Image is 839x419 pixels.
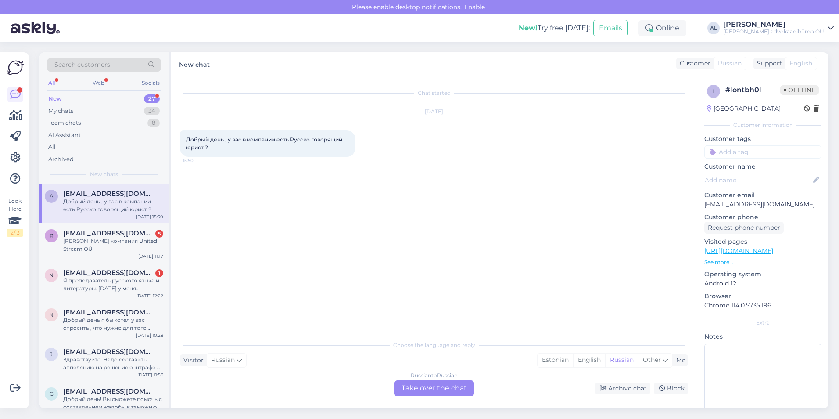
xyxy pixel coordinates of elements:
p: Android 12 [704,279,821,288]
span: nvassiljeva2020@gmail.com [63,269,154,277]
span: New chats [90,170,118,178]
span: r [50,232,54,239]
span: nleleka03@gmail.com [63,308,154,316]
span: avrsistemy@internet.ru [63,190,154,198]
div: AL [707,22,720,34]
span: 15:50 [183,157,215,164]
div: Я преподаватель русского языка и литературы. [DATE] у меня собеседование с работодателем. У меня ... [63,277,163,293]
span: Other [643,356,661,364]
div: [DATE] 11:56 [137,372,163,378]
span: j [50,351,53,358]
div: Try free [DATE]: [519,23,590,33]
p: Operating system [704,270,821,279]
p: Customer name [704,162,821,171]
div: All [48,143,56,152]
div: Estonian [538,354,573,367]
p: Chrome 114.0.5735.196 [704,301,821,310]
span: revitaks@gmail.com [63,229,154,237]
div: 2 / 3 [7,229,23,237]
div: Team chats [48,119,81,127]
div: Chat started [180,89,688,97]
div: 34 [144,107,160,116]
div: Extra [704,319,821,327]
div: [DATE] [180,108,688,116]
div: My chats [48,107,73,116]
div: # lontbh0l [725,85,780,95]
div: Visitor [180,356,204,365]
div: Look Here [7,197,23,237]
div: Socials [140,77,161,89]
div: 27 [144,94,160,103]
span: Search customers [54,60,110,69]
button: Emails [593,20,628,36]
div: [DATE] 12:22 [136,293,163,299]
div: Добрый день , у вас в компании есть Русско говорящий юрист ? [63,198,163,213]
div: Customer information [704,121,821,129]
span: n [49,311,54,318]
span: l [712,88,715,94]
div: Archive chat [595,383,650,394]
p: See more ... [704,258,821,266]
div: Support [753,59,782,68]
div: 8 [147,119,160,127]
span: a [50,193,54,199]
div: [DATE] 11:17 [138,253,163,260]
p: Customer email [704,191,821,200]
span: English [789,59,812,68]
span: jelenasokolova1968@gmail.com [63,348,154,356]
input: Add name [705,175,811,185]
div: Take over the chat [394,380,474,396]
div: [PERSON_NAME] [723,21,824,28]
div: Block [654,383,688,394]
div: [GEOGRAPHIC_DATA] [707,104,781,113]
div: [DATE] 15:50 [136,213,163,220]
div: English [573,354,605,367]
div: All [47,77,57,89]
span: g [50,390,54,397]
input: Add a tag [704,145,821,159]
p: Customer tags [704,134,821,144]
span: grekim812@gmail.com [63,387,154,395]
span: Добрый день , у вас в компании есть Русско говорящий юрист ? [186,136,344,151]
p: Browser [704,292,821,301]
span: Russian [718,59,742,68]
p: Notes [704,332,821,341]
p: Visited pages [704,237,821,246]
div: Здравствуйте. Надо составить аппеляцию на решение о штрафе и лишения прав. Если не будет прав на ... [63,356,163,372]
div: Choose the language and reply [180,341,688,349]
img: Askly Logo [7,59,24,76]
div: [PERSON_NAME] компания United Stream OÜ [63,237,163,253]
span: Offline [780,85,819,95]
div: Request phone number [704,222,784,234]
a: [PERSON_NAME][PERSON_NAME] advokaadibüroo OÜ [723,21,834,35]
div: Добрый день! Вы сможете помочь с составлением жалобы в таможню на неправомерное изъятие телефона ... [63,395,163,411]
div: 1 [155,269,163,277]
div: Web [91,77,106,89]
div: Customer [676,59,710,68]
b: New! [519,24,538,32]
p: [EMAIL_ADDRESS][DOMAIN_NAME] [704,200,821,209]
p: Customer phone [704,213,821,222]
div: [DATE] 10:28 [136,332,163,339]
span: Enable [462,3,488,11]
div: Online [638,20,686,36]
label: New chat [179,58,210,69]
div: 5 [155,230,163,238]
div: Russian to Russian [411,372,458,379]
div: Russian [605,354,638,367]
span: Russian [211,355,235,365]
div: [PERSON_NAME] advokaadibüroo OÜ [723,28,824,35]
div: AI Assistant [48,131,81,140]
a: [URL][DOMAIN_NAME] [704,247,773,255]
div: Добрый день я бы хотел у вас спросить , что нужно для того чтобы закрыть защиту в [GEOGRAPHIC_DAT... [63,316,163,332]
div: New [48,94,62,103]
div: Archived [48,155,74,164]
span: n [49,272,54,278]
div: Me [673,356,685,365]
